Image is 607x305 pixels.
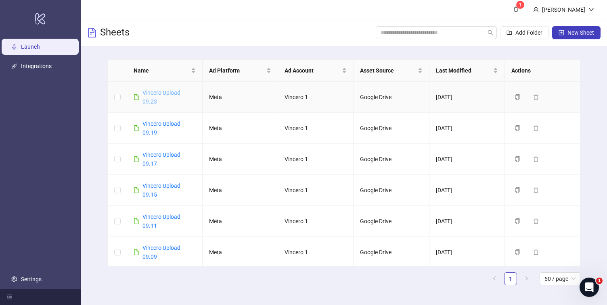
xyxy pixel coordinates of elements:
a: Vincero Upload 09.15 [142,183,180,198]
a: Launch [21,44,40,50]
td: Meta [203,175,278,206]
td: Meta [203,113,278,144]
span: Add Folder [515,29,542,36]
td: Google Drive [354,206,429,237]
td: [DATE] [429,82,505,113]
a: Vincero Upload 09.23 [142,89,180,105]
td: Meta [203,206,278,237]
td: [DATE] [429,237,505,268]
span: search [488,30,493,35]
a: Integrations [21,63,52,70]
span: copy [515,125,520,131]
td: [DATE] [429,206,505,237]
span: Name [134,66,189,75]
span: folder-add [507,30,512,35]
th: Asset Source [354,60,429,82]
th: Ad Account [278,60,354,82]
td: Google Drive [354,237,429,268]
span: 1 [519,2,522,8]
td: [DATE] [429,144,505,175]
span: Asset Source [360,66,416,75]
span: copy [515,187,520,193]
h3: Sheets [100,26,130,39]
li: Previous Page [488,272,501,285]
span: delete [533,125,539,131]
button: left [488,272,501,285]
span: copy [515,156,520,162]
td: Google Drive [354,82,429,113]
a: Vincero Upload 09.17 [142,151,180,167]
span: Ad Platform [209,66,265,75]
span: right [524,276,529,281]
span: delete [533,187,539,193]
span: New Sheet [567,29,594,36]
iframe: Intercom live chat [580,278,599,297]
span: delete [533,249,539,255]
td: Meta [203,237,278,268]
span: file [134,125,139,131]
td: Meta [203,82,278,113]
a: Vincero Upload 09.11 [142,214,180,229]
span: down [588,7,594,12]
span: file [134,156,139,162]
span: Last Modified [436,66,492,75]
div: Page Size [540,272,580,285]
button: New Sheet [552,26,601,39]
div: [PERSON_NAME] [539,5,588,14]
span: copy [515,249,520,255]
th: Ad Platform [203,60,278,82]
td: Vincero 1 [278,144,354,175]
li: 1 [504,272,517,285]
span: copy [515,94,520,100]
span: 1 [596,278,603,284]
span: file-text [87,28,97,37]
td: Vincero 1 [278,175,354,206]
td: Google Drive [354,144,429,175]
button: Add Folder [500,26,549,39]
button: right [520,272,533,285]
span: Ad Account [285,66,340,75]
span: 50 / page [544,273,576,285]
td: Google Drive [354,175,429,206]
li: Next Page [520,272,533,285]
th: Actions [505,60,580,82]
th: Last Modified [429,60,505,82]
td: Meta [203,144,278,175]
span: file [134,249,139,255]
span: file [134,187,139,193]
span: delete [533,156,539,162]
td: Google Drive [354,113,429,144]
span: plus-square [559,30,564,35]
span: delete [533,218,539,224]
span: menu-fold [6,294,12,300]
span: copy [515,218,520,224]
td: Vincero 1 [278,113,354,144]
span: file [134,218,139,224]
a: 1 [504,273,517,285]
span: user [533,7,539,12]
td: Vincero 1 [278,206,354,237]
span: left [492,276,497,281]
a: Vincero Upload 09.19 [142,120,180,136]
span: file [134,94,139,100]
sup: 1 [516,1,524,9]
td: [DATE] [429,113,505,144]
td: Vincero 1 [278,82,354,113]
td: [DATE] [429,175,505,206]
td: Vincero 1 [278,237,354,268]
a: Vincero Upload 09.09 [142,245,180,260]
a: Settings [21,276,42,282]
th: Name [127,60,203,82]
span: delete [533,94,539,100]
span: bell [513,6,519,12]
